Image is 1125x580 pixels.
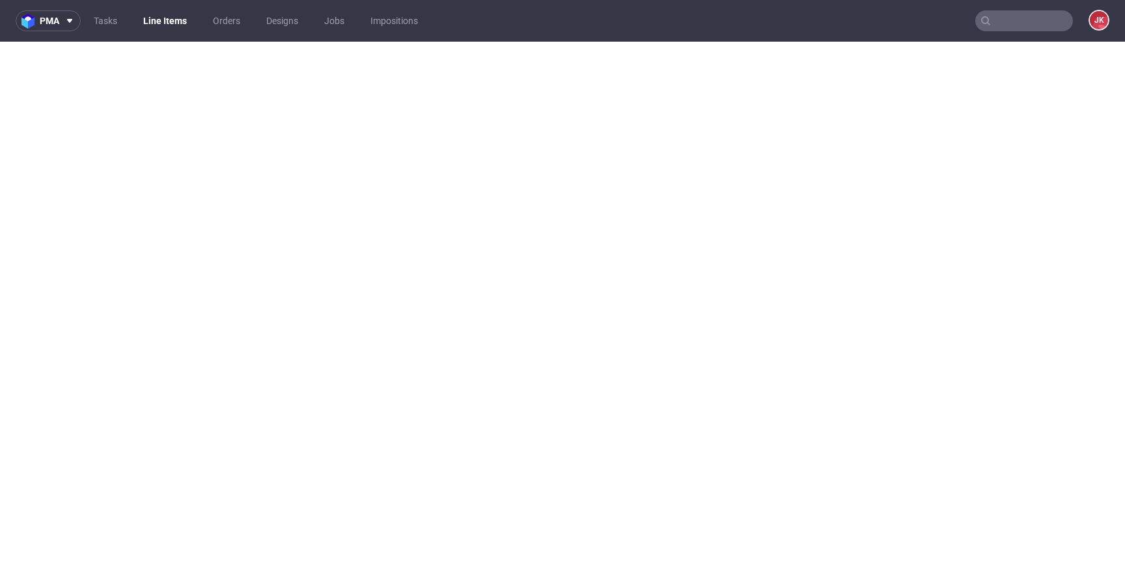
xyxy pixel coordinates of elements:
[363,10,426,31] a: Impositions
[86,10,125,31] a: Tasks
[205,10,248,31] a: Orders
[135,10,195,31] a: Line Items
[258,10,306,31] a: Designs
[16,10,81,31] button: pma
[40,16,59,25] span: pma
[316,10,352,31] a: Jobs
[1090,11,1108,29] figcaption: JK
[21,14,40,29] img: logo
